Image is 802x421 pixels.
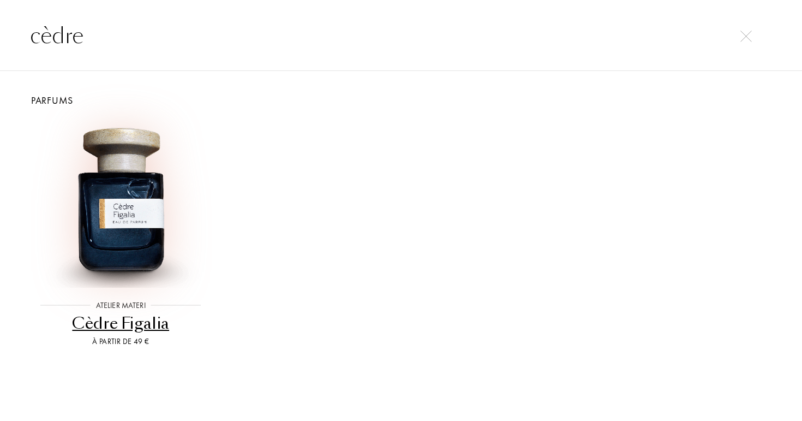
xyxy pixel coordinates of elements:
[91,300,151,311] div: Atelier Materi
[37,120,205,288] img: Cèdre Figalia
[19,93,783,108] div: Parfums
[27,108,214,361] a: Cèdre FigaliaAtelier MateriCèdre FigaliaÀ partir de 49 €
[32,336,210,347] div: À partir de 49 €
[32,313,210,334] div: Cèdre Figalia
[8,19,794,52] input: Rechercher
[740,31,752,42] img: cross.svg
